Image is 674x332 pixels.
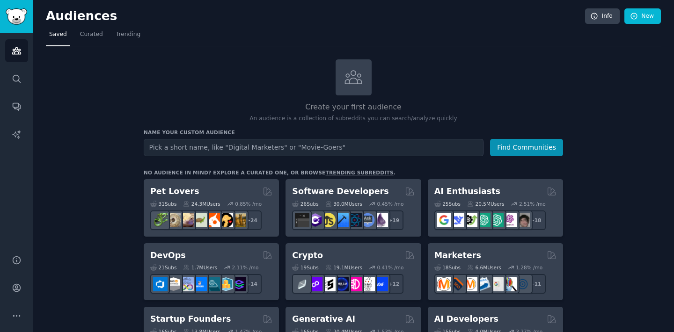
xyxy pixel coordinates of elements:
[502,277,517,291] img: MarketingResearch
[434,250,481,261] h2: Marketers
[144,139,484,156] input: Pick a short name, like "Digital Marketers" or "Movie-Goers"
[80,30,103,39] span: Curated
[325,264,362,271] div: 19.1M Users
[490,139,563,156] button: Find Communities
[144,129,563,136] h3: Name your custom audience
[502,213,517,227] img: OpenAIDev
[526,274,546,294] div: + 11
[183,201,220,207] div: 24.3M Users
[360,213,375,227] img: AskComputerScience
[292,186,388,197] h2: Software Developers
[463,213,477,227] img: AItoolsCatalog
[144,115,563,123] p: An audience is a collection of subreddits you can search/analyze quickly
[153,277,168,291] img: azuredevops
[46,27,70,46] a: Saved
[515,213,530,227] img: ArtificalIntelligence
[6,8,27,25] img: GummySearch logo
[242,210,262,230] div: + 24
[450,277,464,291] img: bigseo
[113,27,144,46] a: Trending
[292,313,355,325] h2: Generative AI
[150,313,231,325] h2: Startup Founders
[205,213,220,227] img: cockatiel
[489,213,504,227] img: chatgpt_prompts_
[77,27,106,46] a: Curated
[585,8,620,24] a: Info
[232,277,246,291] img: PlatformEngineers
[144,169,396,176] div: No audience in mind? Explore a curated one, or browse .
[179,277,194,291] img: Docker_DevOps
[166,213,181,227] img: ballpython
[192,277,207,291] img: DevOpsLinks
[292,250,323,261] h2: Crypto
[292,201,318,207] div: 26 Sub s
[360,277,375,291] img: CryptoNews
[515,277,530,291] img: OnlineMarketing
[476,277,491,291] img: Emailmarketing
[183,264,217,271] div: 1.7M Users
[144,101,563,113] h2: Create your first audience
[434,201,461,207] div: 25 Sub s
[334,277,349,291] img: web3
[205,277,220,291] img: platformengineering
[150,186,199,197] h2: Pet Lovers
[321,277,336,291] img: ethstaker
[463,277,477,291] img: AskMarketing
[434,313,498,325] h2: AI Developers
[377,201,404,207] div: 0.45 % /mo
[437,277,451,291] img: content_marketing
[308,277,322,291] img: 0xPolygon
[519,201,546,207] div: 2.51 % /mo
[467,201,504,207] div: 20.5M Users
[325,201,362,207] div: 30.0M Users
[624,8,661,24] a: New
[116,30,140,39] span: Trending
[295,277,309,291] img: ethfinance
[516,264,542,271] div: 1.28 % /mo
[308,213,322,227] img: csharp
[384,274,403,294] div: + 12
[46,9,585,24] h2: Audiences
[232,213,246,227] img: dogbreed
[150,250,186,261] h2: DevOps
[150,264,176,271] div: 21 Sub s
[334,213,349,227] img: iOSProgramming
[450,213,464,227] img: DeepSeek
[467,264,501,271] div: 6.6M Users
[192,213,207,227] img: turtle
[347,213,362,227] img: reactnative
[437,213,451,227] img: GoogleGeminiAI
[377,264,404,271] div: 0.41 % /mo
[153,213,168,227] img: herpetology
[219,213,233,227] img: PetAdvice
[235,201,262,207] div: 0.85 % /mo
[166,277,181,291] img: AWS_Certified_Experts
[232,264,259,271] div: 2.11 % /mo
[434,186,500,197] h2: AI Enthusiasts
[384,210,403,230] div: + 19
[374,277,388,291] img: defi_
[150,201,176,207] div: 31 Sub s
[325,170,393,175] a: trending subreddits
[489,277,504,291] img: googleads
[219,277,233,291] img: aws_cdk
[347,277,362,291] img: defiblockchain
[49,30,67,39] span: Saved
[179,213,194,227] img: leopardgeckos
[526,210,546,230] div: + 18
[476,213,491,227] img: chatgpt_promptDesign
[292,264,318,271] div: 19 Sub s
[374,213,388,227] img: elixir
[434,264,461,271] div: 18 Sub s
[295,213,309,227] img: software
[321,213,336,227] img: learnjavascript
[242,274,262,294] div: + 14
